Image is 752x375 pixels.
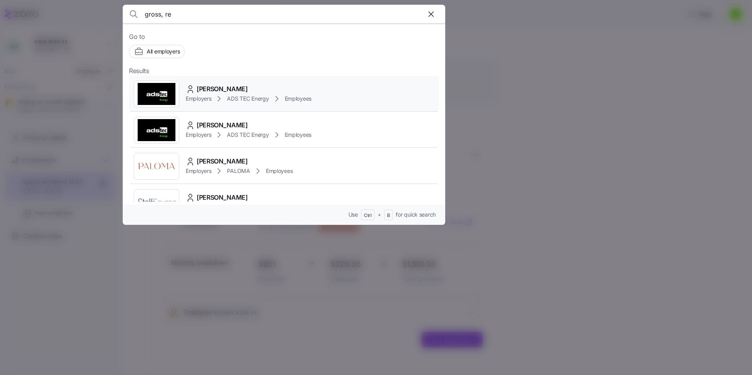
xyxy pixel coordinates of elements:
span: All employers [147,48,180,55]
span: Employees [285,95,311,103]
span: Go to [129,32,439,42]
span: Use [348,211,358,219]
span: Employees [266,167,293,175]
span: ADS TEC Energy [227,95,269,103]
img: Employer logo [134,155,179,177]
img: Employer logo [134,191,179,213]
img: Employer logo [134,83,179,105]
span: for quick search [396,211,436,219]
span: Employers [186,95,211,103]
span: [PERSON_NAME] [197,120,248,130]
span: ADS TEC Energy [227,131,269,139]
span: Employers [186,131,211,139]
span: Results [129,66,149,76]
span: [PERSON_NAME] [197,84,248,94]
span: + [378,211,381,219]
span: Employees [285,131,311,139]
button: All employers [129,45,185,58]
span: Employers [186,167,211,175]
span: PALOMA [227,167,250,175]
span: [PERSON_NAME] [197,193,248,202]
img: Employer logo [134,119,179,141]
span: B [387,212,390,219]
span: [PERSON_NAME] [197,156,248,166]
span: Ctrl [364,212,372,219]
